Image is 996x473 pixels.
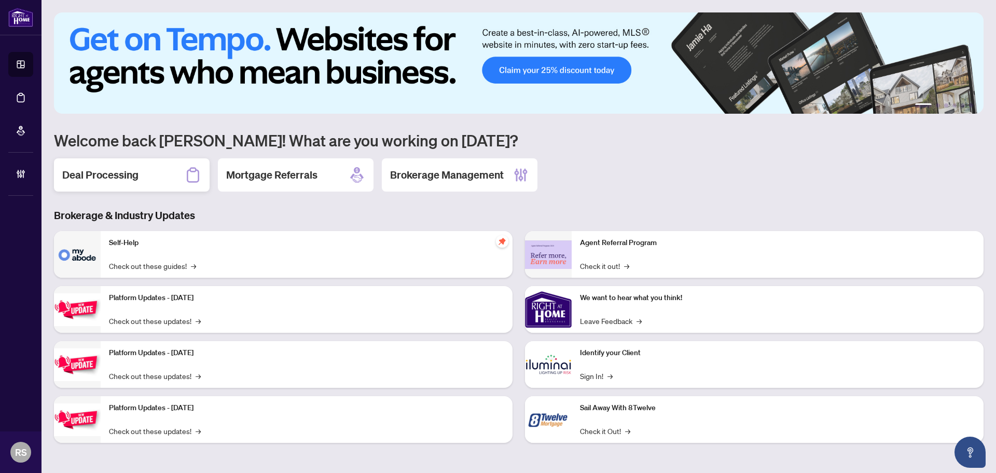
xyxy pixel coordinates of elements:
[8,8,33,27] img: logo
[54,208,984,223] h3: Brokerage & Industry Updates
[62,168,139,182] h2: Deal Processing
[580,237,975,249] p: Agent Referral Program
[580,315,642,327] a: Leave Feedback→
[525,240,572,269] img: Agent Referral Program
[109,237,504,249] p: Self-Help
[580,292,975,304] p: We want to hear what you think!
[109,402,504,414] p: Platform Updates - [DATE]
[54,403,101,436] img: Platform Updates - June 23, 2025
[196,315,201,327] span: →
[944,103,948,107] button: 3
[625,425,630,437] span: →
[525,396,572,443] img: Sail Away With 8Twelve
[109,347,504,359] p: Platform Updates - [DATE]
[196,370,201,382] span: →
[109,425,201,437] a: Check out these updates!→
[624,260,629,272] span: →
[580,402,975,414] p: Sail Away With 8Twelve
[955,437,986,468] button: Open asap
[191,260,196,272] span: →
[961,103,965,107] button: 5
[580,370,613,382] a: Sign In!→
[390,168,504,182] h2: Brokerage Management
[525,286,572,333] img: We want to hear what you think!
[915,103,932,107] button: 1
[580,260,629,272] a: Check it out!→
[109,370,201,382] a: Check out these updates!→
[226,168,317,182] h2: Mortgage Referrals
[196,425,201,437] span: →
[54,12,984,114] img: Slide 0
[109,315,201,327] a: Check out these updates!→
[109,292,504,304] p: Platform Updates - [DATE]
[637,315,642,327] span: →
[54,348,101,381] img: Platform Updates - July 8, 2025
[496,235,508,248] span: pushpin
[936,103,940,107] button: 2
[607,370,613,382] span: →
[54,293,101,326] img: Platform Updates - July 21, 2025
[969,103,973,107] button: 6
[54,231,101,278] img: Self-Help
[109,260,196,272] a: Check out these guides!→
[580,347,975,359] p: Identify your Client
[54,130,984,150] h1: Welcome back [PERSON_NAME]! What are you working on [DATE]?
[580,425,630,437] a: Check it Out!→
[525,341,572,388] img: Identify your Client
[15,445,27,460] span: RS
[952,103,957,107] button: 4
